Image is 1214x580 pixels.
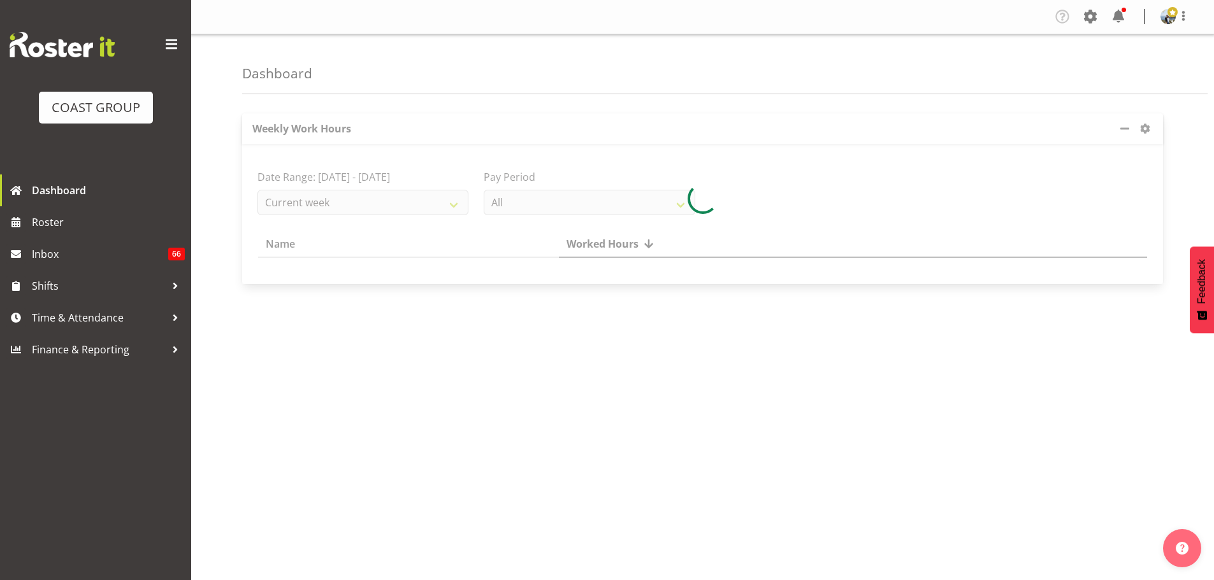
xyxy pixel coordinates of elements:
div: COAST GROUP [52,98,140,117]
img: brittany-taylorf7b938a58e78977fad4baecaf99ae47c.png [1160,9,1176,24]
span: Roster [32,213,185,232]
span: Feedback [1196,259,1208,304]
img: help-xxl-2.png [1176,542,1189,555]
span: 66 [168,248,185,260]
button: Feedback - Show survey [1190,246,1214,333]
h4: Dashboard [242,66,312,81]
span: Finance & Reporting [32,340,166,359]
img: Rosterit website logo [10,32,115,57]
span: Time & Attendance [32,308,166,327]
span: Dashboard [32,181,185,200]
span: Inbox [32,244,168,264]
span: Shifts [32,276,166,295]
